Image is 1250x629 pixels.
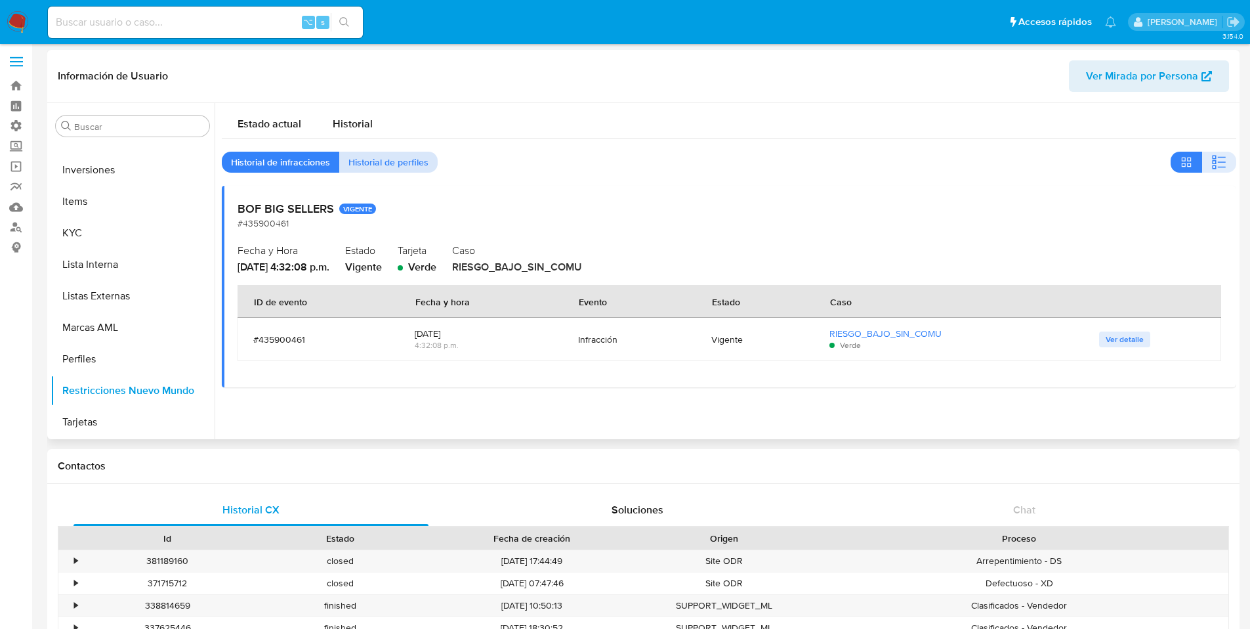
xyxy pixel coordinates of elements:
[58,460,1229,473] h1: Contactos
[321,16,325,28] span: s
[638,573,810,594] div: Site ODR
[1069,60,1229,92] button: Ver Mirada por Persona
[436,532,629,545] div: Fecha de creación
[51,343,215,375] button: Perfiles
[51,312,215,343] button: Marcas AML
[91,532,245,545] div: Id
[331,13,358,32] button: search-icon
[61,121,72,131] button: Buscar
[810,550,1228,572] div: Arrepentimiento - DS
[1013,502,1035,517] span: Chat
[51,406,215,438] button: Tarjetas
[1105,16,1116,28] a: Notificaciones
[48,14,363,31] input: Buscar usuario o caso...
[51,186,215,217] button: Items
[51,154,215,186] button: Inversiones
[263,532,417,545] div: Estado
[820,532,1219,545] div: Proceso
[427,550,638,572] div: [DATE] 17:44:49
[81,573,254,594] div: 371715712
[222,502,280,517] span: Historial CX
[810,595,1228,617] div: Clasificados - Vendedor
[427,595,638,617] div: [DATE] 10:50:13
[1018,15,1092,29] span: Accesos rápidos
[647,532,801,545] div: Origen
[303,16,313,28] span: ⌥
[638,595,810,617] div: SUPPORT_WIDGET_ML
[58,70,168,83] h1: Información de Usuario
[810,573,1228,594] div: Defectuoso - XD
[74,555,77,567] div: •
[254,550,427,572] div: closed
[1086,60,1198,92] span: Ver Mirada por Persona
[638,550,810,572] div: Site ODR
[1148,16,1222,28] p: lautaro.chamorro@mercadolibre.com
[612,502,663,517] span: Soluciones
[51,375,215,406] button: Restricciones Nuevo Mundo
[254,573,427,594] div: closed
[81,550,254,572] div: 381189160
[74,121,204,133] input: Buscar
[74,599,77,612] div: •
[81,595,254,617] div: 338814659
[51,280,215,312] button: Listas Externas
[51,249,215,280] button: Lista Interna
[254,595,427,617] div: finished
[1226,15,1240,29] a: Salir
[51,217,215,249] button: KYC
[74,577,77,590] div: •
[427,573,638,594] div: [DATE] 07:47:46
